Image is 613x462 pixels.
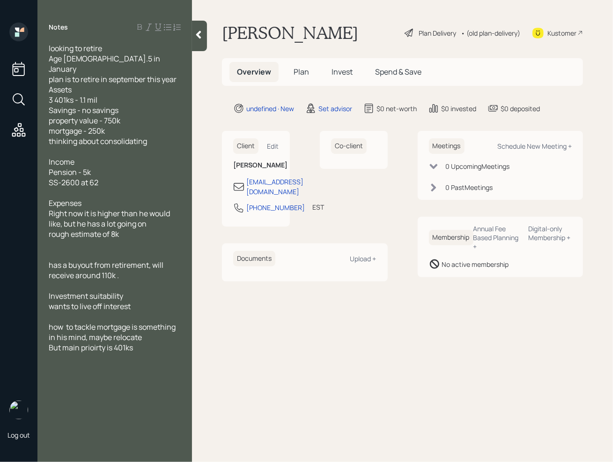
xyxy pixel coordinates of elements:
div: Annual Fee Based Planning + [473,224,521,251]
div: Set advisor [318,104,352,114]
span: plan is to retire in september this year [49,74,177,84]
div: [PHONE_NUMBER] [246,203,305,212]
span: Savings - no savings [49,105,118,115]
span: Income [49,157,74,167]
span: thinking about consolidating [49,136,147,146]
span: 3 401ks - 1.1 mil [49,95,97,105]
h6: Client [233,138,258,154]
span: Expenses [49,198,81,208]
span: has a buyout from retirement, will receive around 110k . [49,260,165,280]
div: Edit [267,142,279,151]
div: [EMAIL_ADDRESS][DOMAIN_NAME] [246,177,303,197]
div: 0 Past Meeting s [446,182,493,192]
div: Kustomer [547,28,576,38]
div: EST [312,202,324,212]
div: $0 net-worth [377,104,417,114]
div: Digital-only Membership + [528,224,572,242]
div: • (old plan-delivery) [461,28,520,38]
div: Schedule New Meeting + [497,142,572,151]
div: undefined · New [246,104,294,114]
span: SS-2600 at 62 [49,177,98,188]
span: Assets [49,84,72,95]
span: Investment suitability [49,291,123,301]
span: But main prioirty is 401ks [49,342,133,353]
span: Age [DEMOGRAPHIC_DATA].5 in January [49,53,162,74]
span: Overview [237,67,271,77]
div: No active membership [442,259,509,269]
span: how to tackle mortgage is something in his mind, maybe relocate [49,322,177,342]
span: Right now it is higher than he would like, but he has a lot going on [49,208,171,229]
div: $0 deposited [501,104,540,114]
span: property value - 750k [49,115,120,126]
span: Pension - 5k [49,167,91,177]
img: retirable_logo.png [9,401,28,419]
div: $0 invested [441,104,476,114]
h6: Meetings [429,138,465,154]
h1: [PERSON_NAME] [222,23,358,43]
span: rough estimate of 8k [49,229,119,239]
div: Upload + [350,254,377,263]
div: Plan Delivery [419,28,456,38]
h6: [PERSON_NAME] [233,161,279,169]
span: looking to retire [49,43,102,53]
span: Invest [332,67,353,77]
div: 0 Upcoming Meeting s [446,161,510,171]
span: Spend & Save [375,67,421,77]
span: Plan [294,67,309,77]
h6: Documents [233,251,275,266]
h6: Co-client [331,138,367,154]
h6: Membership [429,230,473,245]
span: mortgage - 250k [49,126,105,136]
label: Notes [49,23,68,32]
div: Log out [7,431,30,439]
span: wants to live off interest [49,301,131,311]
